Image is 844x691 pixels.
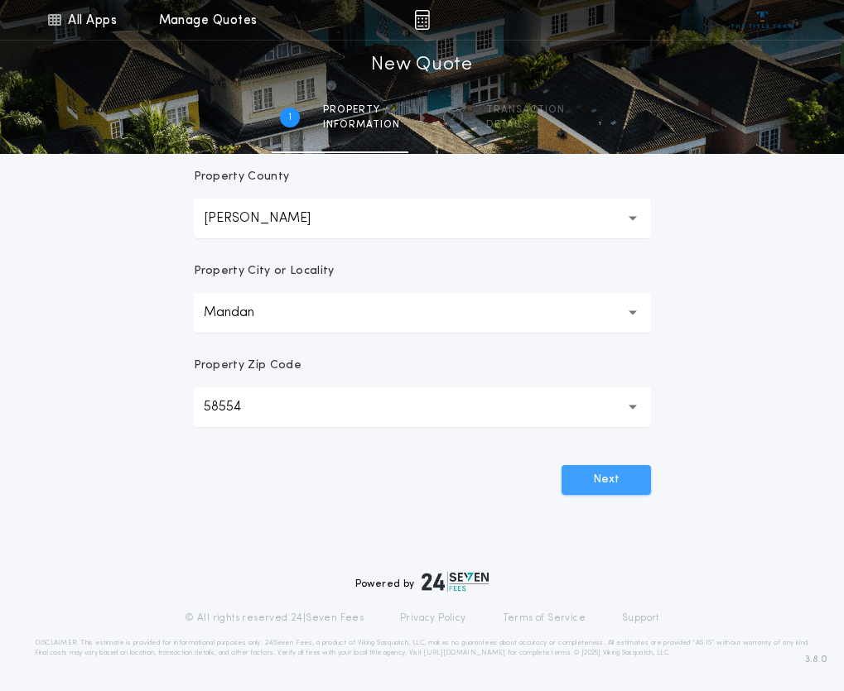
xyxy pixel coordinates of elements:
[185,612,364,625] p: © All rights reserved. 24|Seven Fees
[371,52,472,79] h1: New Quote
[486,103,565,117] span: Transaction
[194,387,651,427] button: 58554
[486,118,565,132] span: details
[204,397,268,417] p: 58554
[805,652,827,667] span: 3.8.0
[422,572,490,592] img: logo
[204,209,337,228] p: [PERSON_NAME]
[194,357,301,374] p: Property Zip Code
[194,199,651,238] button: [PERSON_NAME]
[562,465,651,495] button: Next
[194,263,335,280] p: Property City or Locality
[731,12,793,28] img: vs-icon
[423,650,505,656] a: [URL][DOMAIN_NAME]
[622,612,659,625] a: Support
[414,10,430,30] img: img
[503,612,586,625] a: Terms of Service
[450,111,456,124] h2: 2
[355,572,490,592] div: Powered by
[204,303,281,323] p: Mandan
[400,612,466,625] a: Privacy Policy
[323,103,400,117] span: Property
[35,638,810,658] p: DISCLAIMER: This estimate is provided for informational purposes only. 24|Seven Fees, a product o...
[288,111,292,124] h2: 1
[323,118,400,132] span: information
[194,169,290,185] p: Property County
[194,293,651,333] button: Mandan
